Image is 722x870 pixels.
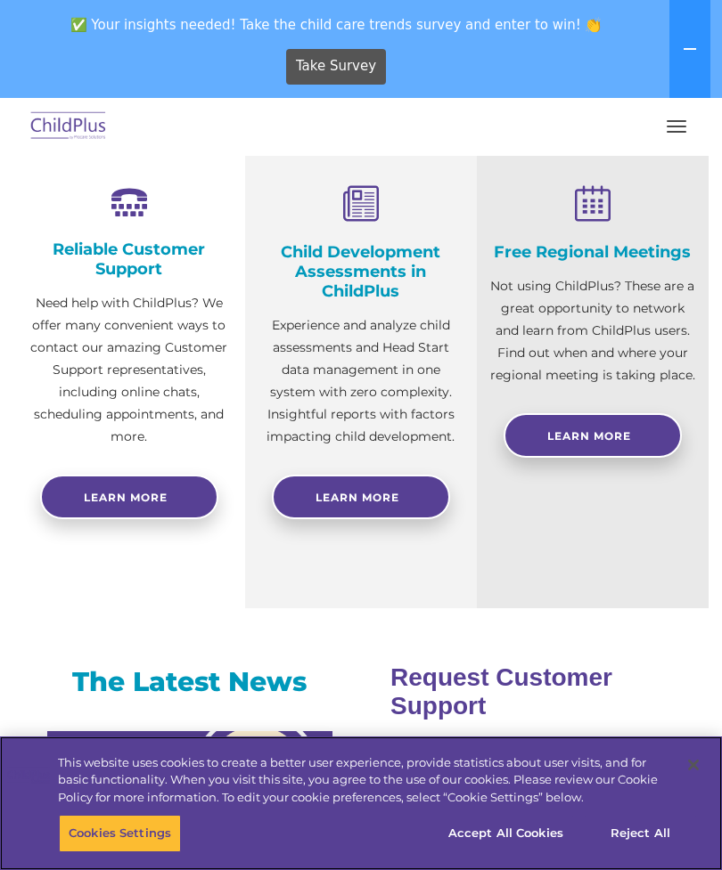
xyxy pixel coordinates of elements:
[27,292,232,448] p: Need help with ChildPlus? We offer many convenient ways to contact our amazing Customer Support r...
[504,413,682,458] a: Learn More
[490,275,695,386] p: Not using ChildPlus? These are a great opportunity to network and learn from ChildPlus users. Fin...
[58,754,672,807] div: This website uses cookies to create a better user experience, provide statistics about user visit...
[272,475,450,519] a: Learn More
[59,815,181,852] button: Cookies Settings
[84,491,168,504] span: Learn more
[296,51,376,82] span: Take Survey
[27,106,111,148] img: ChildPlus by Procare Solutions
[490,242,695,262] h4: Free Regional Meetings
[547,429,631,443] span: Learn More
[439,815,573,852] button: Accept All Cookies
[47,664,332,700] h3: The Latest News
[258,314,464,448] p: Experience and analyze child assessments and Head Start data management in one system with zero c...
[40,475,218,519] a: Learn more
[27,240,232,279] h4: Reliable Customer Support
[7,7,666,42] span: ✅ Your insights needed! Take the child care trends survey and enter to win! 👏
[286,49,387,85] a: Take Survey
[258,242,464,301] h4: Child Development Assessments in ChildPlus
[674,745,713,785] button: Close
[585,815,696,852] button: Reject All
[316,491,399,504] span: Learn More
